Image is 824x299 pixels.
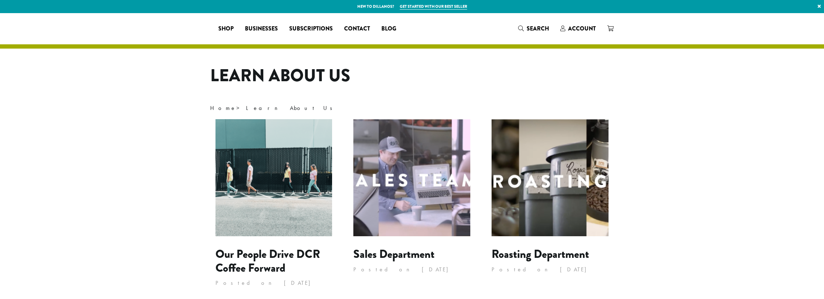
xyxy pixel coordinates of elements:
[492,264,609,275] p: Posted on [DATE]
[353,246,435,262] a: Sales Department
[512,23,555,34] a: Search
[245,24,278,33] span: Businesses
[527,24,549,33] span: Search
[218,24,234,33] span: Shop
[353,264,470,275] p: Posted on [DATE]
[246,104,337,112] span: Learn About Us
[492,246,589,262] a: Roasting Department
[215,278,332,288] p: Posted on [DATE]
[381,24,396,33] span: Blog
[213,23,239,34] a: Shop
[353,119,470,236] img: Sales Department
[344,24,370,33] span: Contact
[400,4,467,10] a: Get started with our best seller
[210,104,337,112] span: >
[215,246,320,276] a: Our People Drive DCR Coffee Forward
[210,104,236,112] a: Home
[492,119,609,236] img: Roasting Department
[210,66,614,86] h1: Learn About Us
[215,119,332,236] img: Our People Drive DCR Coffee Forward
[568,24,596,33] span: Account
[289,24,333,33] span: Subscriptions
